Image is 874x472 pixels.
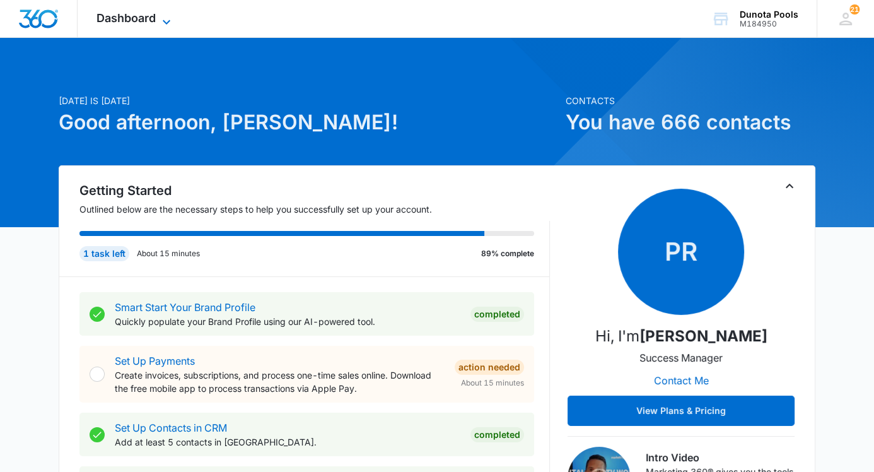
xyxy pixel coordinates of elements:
h1: Good afternoon, [PERSON_NAME]! [59,107,558,138]
button: View Plans & Pricing [568,396,795,426]
a: Set Up Contacts in CRM [115,422,227,434]
p: About 15 minutes [137,248,200,259]
h1: You have 666 contacts [566,107,815,138]
span: PR [618,189,744,315]
div: notifications count [849,4,859,15]
span: Dashboard [96,11,156,25]
p: Hi, I'm [595,325,767,348]
a: Set Up Payments [115,355,195,367]
strong: [PERSON_NAME] [639,327,767,345]
div: Completed [470,427,524,442]
p: Outlined below are the necessary steps to help you successfully set up your account. [79,203,550,216]
p: Success Manager [639,350,723,365]
span: 21 [849,4,859,15]
p: [DATE] is [DATE] [59,94,558,107]
div: 1 task left [79,246,129,261]
p: Create invoices, subscriptions, and process one-time sales online. Download the free mobile app t... [115,369,445,395]
div: account id [740,20,798,28]
h3: Intro Video [646,450,795,465]
button: Contact Me [641,365,721,396]
p: Contacts [566,94,815,107]
p: 89% complete [481,248,534,259]
button: Toggle Collapse [782,179,797,194]
div: account name [740,9,798,20]
span: About 15 minutes [461,377,524,389]
div: Action Needed [455,360,524,375]
div: Completed [470,307,524,322]
p: Add at least 5 contacts in [GEOGRAPHIC_DATA]. [115,435,460,449]
h2: Getting Started [79,181,550,200]
a: Smart Start Your Brand Profile [115,301,255,314]
p: Quickly populate your Brand Profile using our AI-powered tool. [115,315,460,328]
